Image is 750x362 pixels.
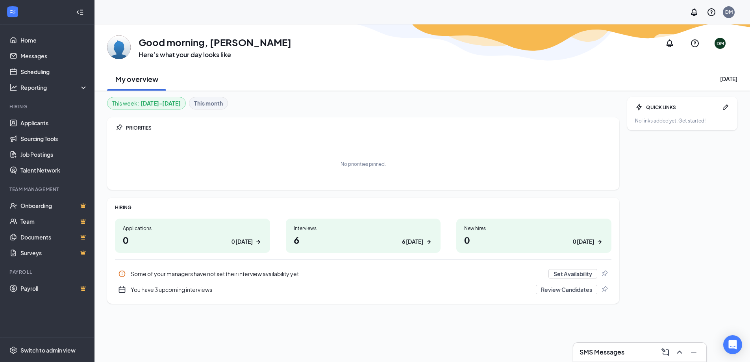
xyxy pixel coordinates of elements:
[659,346,672,358] button: ComposeMessage
[118,270,126,278] svg: Info
[9,103,86,110] div: Hiring
[596,238,604,246] svg: ArrowRight
[464,233,604,247] h1: 0
[115,266,611,282] div: Some of your managers have not set their interview availability yet
[115,282,611,297] div: You have 3 upcoming interviews
[722,103,730,111] svg: Pen
[286,219,441,253] a: Interviews66 [DATE]ArrowRight
[9,84,17,91] svg: Analysis
[20,280,88,296] a: PayrollCrown
[115,74,158,84] h2: My overview
[635,103,643,111] svg: Bolt
[20,48,88,64] a: Messages
[20,213,88,229] a: TeamCrown
[600,270,608,278] svg: Pin
[341,161,386,167] div: No priorities pinned.
[665,39,674,48] svg: Notifications
[580,348,624,356] h3: SMS Messages
[673,346,686,358] button: ChevronUp
[456,219,611,253] a: New hires00 [DATE]ArrowRight
[723,335,742,354] div: Open Intercom Messenger
[20,245,88,261] a: SurveysCrown
[123,233,262,247] h1: 0
[20,64,88,80] a: Scheduling
[115,219,270,253] a: Applications00 [DATE]ArrowRight
[20,346,76,354] div: Switch to admin view
[725,9,733,15] div: DM
[254,238,262,246] svg: ArrowRight
[536,285,597,294] button: Review Candidates
[131,270,544,278] div: Some of your managers have not set their interview availability yet
[20,162,88,178] a: Talent Network
[115,204,611,211] div: HIRING
[139,50,291,59] h3: Here’s what your day looks like
[689,7,699,17] svg: Notifications
[107,35,131,59] img: Devon Martinson
[20,115,88,131] a: Applicants
[464,225,604,232] div: New hires
[689,347,698,357] svg: Minimize
[573,238,594,246] div: 0 [DATE]
[112,99,181,108] div: This week :
[20,84,88,91] div: Reporting
[9,186,86,193] div: Team Management
[294,225,433,232] div: Interviews
[646,104,719,111] div: QUICK LINKS
[115,282,611,297] a: CalendarNewYou have 3 upcoming interviewsReview CandidatesPin
[707,7,716,17] svg: QuestionInfo
[635,117,730,124] div: No links added yet. Get started!
[231,238,253,246] div: 0 [DATE]
[194,99,223,108] b: This month
[690,39,700,48] svg: QuestionInfo
[20,198,88,213] a: OnboardingCrown
[9,269,86,275] div: Payroll
[425,238,433,246] svg: ArrowRight
[123,225,262,232] div: Applications
[20,32,88,48] a: Home
[294,233,433,247] h1: 6
[402,238,423,246] div: 6 [DATE]
[131,286,531,293] div: You have 3 upcoming interviews
[720,75,737,83] div: [DATE]
[675,347,684,357] svg: ChevronUp
[126,124,611,131] div: PRIORITIES
[20,229,88,245] a: DocumentsCrown
[139,35,291,49] h1: Good morning, [PERSON_NAME]
[661,347,670,357] svg: ComposeMessage
[20,147,88,162] a: Job Postings
[115,266,611,282] a: InfoSome of your managers have not set their interview availability yetSet AvailabilityPin
[687,346,700,358] button: Minimize
[76,8,84,16] svg: Collapse
[115,124,123,132] svg: Pin
[118,286,126,293] svg: CalendarNew
[9,346,17,354] svg: Settings
[600,286,608,293] svg: Pin
[20,131,88,147] a: Sourcing Tools
[141,99,181,108] b: [DATE] - [DATE]
[717,40,724,47] div: DM
[9,8,17,16] svg: WorkstreamLogo
[548,269,597,278] button: Set Availability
